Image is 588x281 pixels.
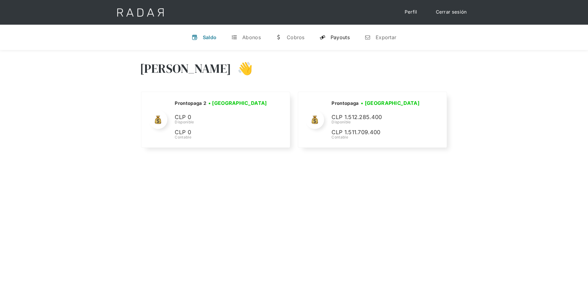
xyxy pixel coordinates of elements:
[332,100,359,106] h2: Prontopaga
[331,34,350,40] div: Payouts
[231,61,253,76] h3: 👋
[365,34,371,40] div: n
[175,128,267,137] p: CLP 0
[430,6,473,18] a: Cerrar sesión
[332,113,424,122] p: CLP 1.512.285.400
[175,119,269,125] div: Disponible
[242,34,261,40] div: Abonos
[231,34,237,40] div: t
[398,6,423,18] a: Perfil
[175,134,269,140] div: Contable
[203,34,217,40] div: Saldo
[192,34,198,40] div: v
[319,34,326,40] div: y
[140,61,231,76] h3: [PERSON_NAME]
[332,134,424,140] div: Contable
[208,99,267,107] h3: • [GEOGRAPHIC_DATA]
[361,99,419,107] h3: • [GEOGRAPHIC_DATA]
[175,113,267,122] p: CLP 0
[276,34,282,40] div: w
[287,34,305,40] div: Cobros
[332,119,424,125] div: Disponible
[175,100,206,106] h2: Prontopaga 2
[376,34,396,40] div: Exportar
[332,128,424,137] p: CLP 1.511.709.400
